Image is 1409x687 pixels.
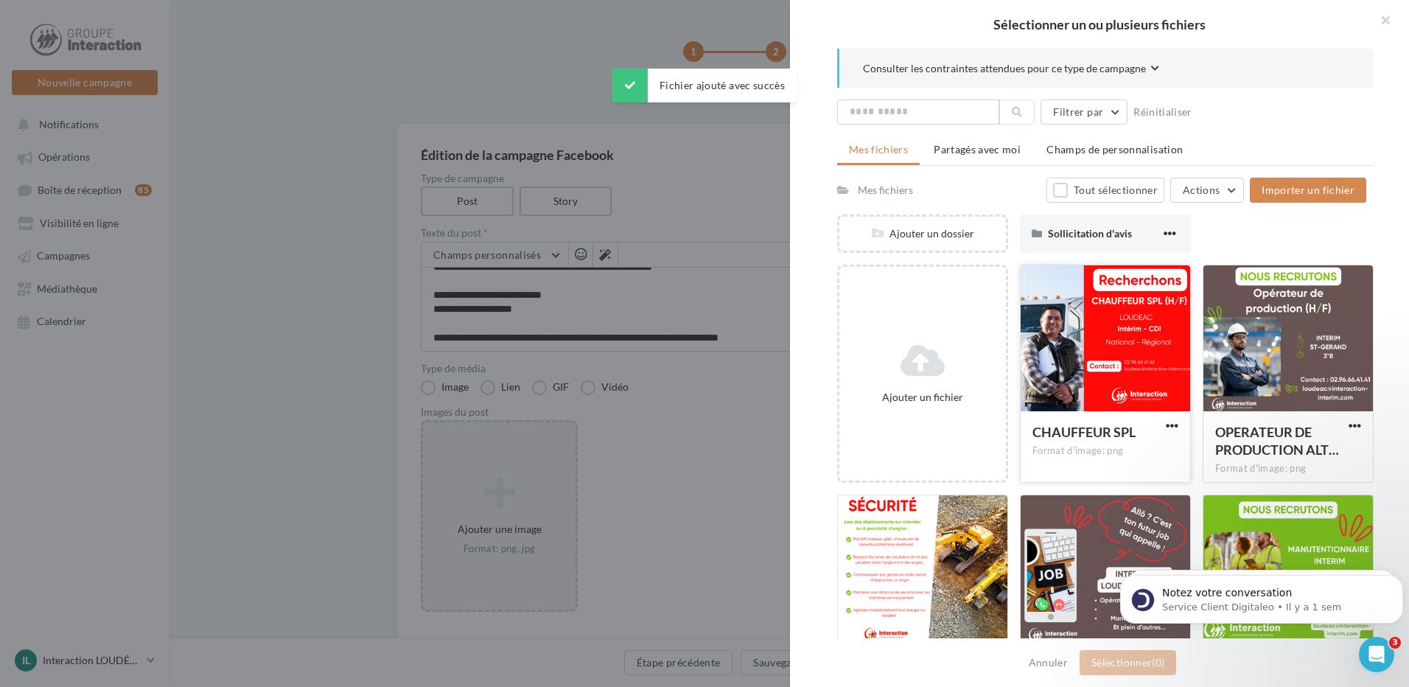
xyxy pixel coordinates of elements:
span: Sollicitation d'avis [1048,227,1132,240]
div: Mes fichiers [858,183,913,198]
span: (0) [1152,656,1164,669]
div: Ajouter un fichier [845,390,1000,405]
h2: Sélectionner un ou plusieurs fichiers [814,18,1385,31]
span: Partagés avec moi [934,143,1021,156]
button: Consulter les contraintes attendues pour ce type de campagne [863,60,1159,79]
span: Mes fichiers [849,143,908,156]
button: Réinitialiser [1127,103,1198,121]
button: Actions [1170,178,1244,203]
span: 3 [1389,637,1401,649]
button: Annuler [1023,654,1074,672]
button: Sélectionner(0) [1080,650,1176,675]
span: Importer un fichier [1262,184,1354,196]
div: Ajouter un dossier [839,226,1006,241]
iframe: Intercom notifications message [1114,544,1409,647]
span: Champs de personnalisation [1046,143,1183,156]
iframe: Intercom live chat [1359,637,1394,672]
span: Consulter les contraintes attendues pour ce type de campagne [863,61,1146,76]
button: Importer un fichier [1250,178,1366,203]
div: Fichier ajouté avec succès [612,69,797,102]
div: Format d'image: png [1215,462,1361,475]
button: Filtrer par [1041,100,1127,125]
span: CHAUFFEUR SPL [1032,424,1136,440]
span: Actions [1183,184,1220,196]
button: Tout sélectionner [1046,178,1164,203]
div: Format d'image: png [1032,444,1178,458]
span: OPERATEUR DE PRODUCTION ALTHO [1215,424,1339,458]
